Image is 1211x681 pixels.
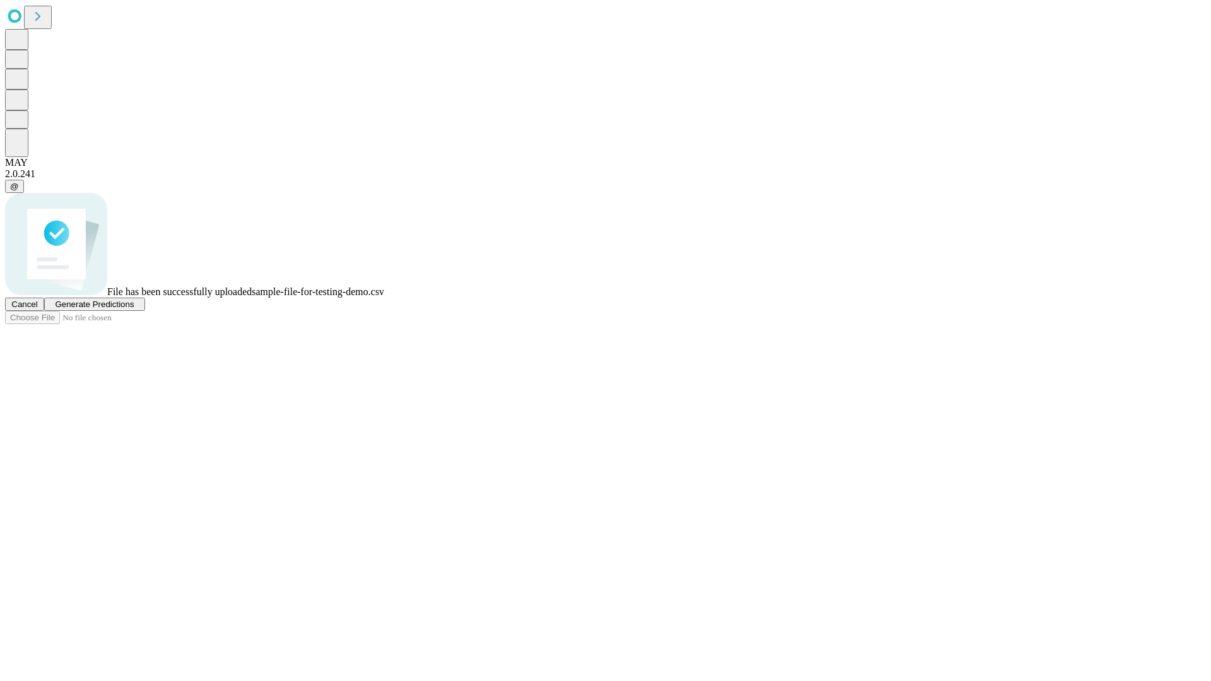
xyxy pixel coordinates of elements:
span: File has been successfully uploaded [107,286,252,297]
button: @ [5,180,24,193]
div: 2.0.241 [5,168,1206,180]
div: MAY [5,157,1206,168]
button: Cancel [5,298,44,311]
button: Generate Predictions [44,298,145,311]
span: Cancel [11,300,38,309]
span: @ [10,182,19,191]
span: Generate Predictions [55,300,134,309]
span: sample-file-for-testing-demo.csv [252,286,384,297]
